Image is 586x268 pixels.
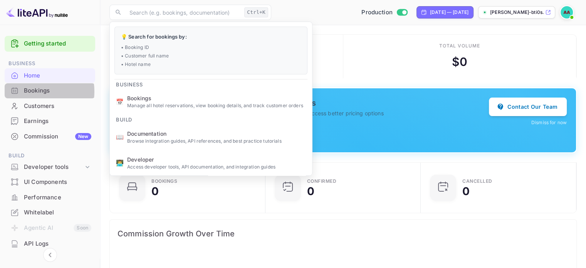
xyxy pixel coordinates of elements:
span: Build [5,152,95,160]
p: Access developer tools, API documentation, and integration guides [127,163,306,170]
div: Developer tools [5,160,95,174]
div: Performance [24,193,91,202]
p: [PERSON_NAME]-bti0s.nuit... [490,9,544,16]
div: Earnings [5,114,95,129]
button: Dismiss for now [531,119,567,126]
div: [DATE] — [DATE] [430,9,468,16]
p: Browse integration guides, API references, and best practice tutorials [127,138,306,145]
div: Getting started [5,36,95,52]
div: Customers [24,102,91,111]
h5: You currently only have access to public rates [146,98,489,108]
a: Performance [5,190,95,204]
div: Performance [5,190,95,205]
img: LiteAPI logo [6,6,68,19]
div: Bookings [5,83,95,98]
p: 👨‍💻 [116,158,124,167]
div: API Logs [5,236,95,251]
div: Total volume [439,42,480,49]
button: Contact Our Team [489,98,567,116]
div: Customers [5,99,95,114]
input: Search (e.g. bookings, documentation) [125,5,241,20]
div: Earnings [24,117,91,126]
div: Switch to Sandbox mode [358,8,410,17]
a: UI Components [5,175,95,189]
span: Bookings [127,94,306,102]
div: Developer tools [24,163,84,172]
div: UI Components [24,178,91,187]
a: Getting started [24,39,91,48]
span: Developer [127,155,306,163]
div: Commission [24,132,91,141]
span: Production [361,8,393,17]
div: Whitelabel [24,208,91,217]
a: Home [5,68,95,83]
p: 📖 [116,132,124,142]
p: 💡 Search for bookings by: [121,33,301,41]
a: Whitelabel [5,205,95,219]
p: • Hotel name [121,61,301,68]
div: Confirmed [307,179,337,184]
p: • Booking ID [121,44,301,51]
div: Bookings [24,86,91,95]
a: CommissionNew [5,129,95,143]
div: Bookings [151,179,177,184]
img: Apurva Amin [561,6,573,19]
div: CommissionNew [5,129,95,144]
p: • Customer full name [121,52,301,59]
button: Collapse navigation [43,248,57,262]
span: Business [110,77,149,89]
div: $ 0 [452,53,467,71]
a: API Logs [5,236,95,251]
div: New [75,133,91,140]
div: CANCELLED [462,179,492,184]
a: Bookings [5,83,95,98]
div: Home [24,71,91,80]
a: Earnings [5,114,95,128]
div: 0 [151,186,159,197]
span: Build [110,112,138,124]
div: 0 [307,186,314,197]
p: 📅 [116,97,124,106]
span: Business [5,59,95,68]
div: 0 [462,186,470,197]
div: Ctrl+K [244,7,268,17]
p: Get in touch with our team to discuss your business needs and access better pricing options [146,109,489,117]
span: Documentation [127,130,306,138]
a: Customers [5,99,95,113]
div: API Logs [24,239,91,248]
p: Manage all hotel reservations, view booking details, and track customer orders [127,102,306,109]
div: Home [5,68,95,83]
span: Commission Growth Over Time [118,228,569,240]
div: Whitelabel [5,205,95,220]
